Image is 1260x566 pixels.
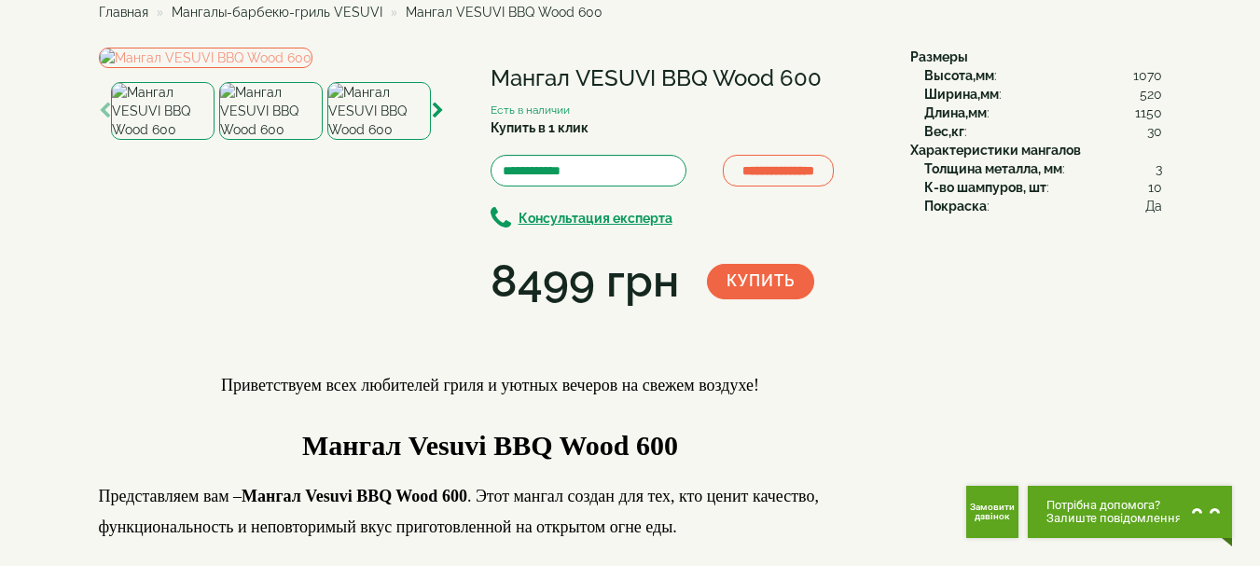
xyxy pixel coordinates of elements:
[519,211,672,226] b: Консультация експерта
[406,5,602,20] span: Мангал VESUVI BBQ Wood 600
[924,180,1046,195] b: К-во шампуров, шт
[970,503,1015,521] span: Замовити дзвінок
[491,118,588,137] label: Купить в 1 клик
[924,161,1062,176] b: Толщина металла, мм
[924,66,1162,85] div: :
[910,49,968,64] b: Размеры
[924,105,987,120] b: Длина,мм
[99,5,148,20] a: Главная
[1148,178,1162,197] span: 10
[1135,104,1162,122] span: 1150
[221,376,759,394] span: Приветствуем всех любителей гриля и уютных вечеров на свежем воздухе!
[491,104,570,117] small: Есть в наличии
[242,487,467,505] strong: Мангал Vesuvi BBQ Wood 600
[219,82,323,140] img: Мангал VESUVI BBQ Wood 600
[924,178,1162,197] div: :
[1133,66,1162,85] span: 1070
[172,5,382,20] a: Мангалы-барбекю-гриль VESUVI
[1028,486,1232,538] button: Chat button
[924,68,994,83] b: Высота,мм
[1046,499,1182,512] span: Потрібна допомога?
[924,197,1162,215] div: :
[924,199,987,214] b: Покраска
[924,87,999,102] b: Ширина,мм
[491,66,882,90] h1: Мангал VESUVI BBQ Wood 600
[924,104,1162,122] div: :
[1140,85,1162,104] span: 520
[707,264,814,299] button: Купить
[302,430,678,461] span: Мангал Vesuvi BBQ Wood 600
[1145,197,1162,215] span: Да
[910,143,1081,158] b: Характеристики мангалов
[966,486,1018,538] button: Get Call button
[327,82,431,140] img: Мангал VESUVI BBQ Wood 600
[99,487,819,536] span: Представляем вам – . Этот мангал создан для тех, кто ценит качество, функциональность и неповтори...
[1156,159,1162,178] span: 3
[924,85,1162,104] div: :
[1046,512,1182,525] span: Залиште повідомлення
[924,122,1162,141] div: :
[924,159,1162,178] div: :
[111,82,215,140] img: Мангал VESUVI BBQ Wood 600
[924,124,964,139] b: Вес,кг
[491,250,679,313] div: 8499 грн
[1147,122,1162,141] span: 30
[99,48,312,68] img: Мангал VESUVI BBQ Wood 600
